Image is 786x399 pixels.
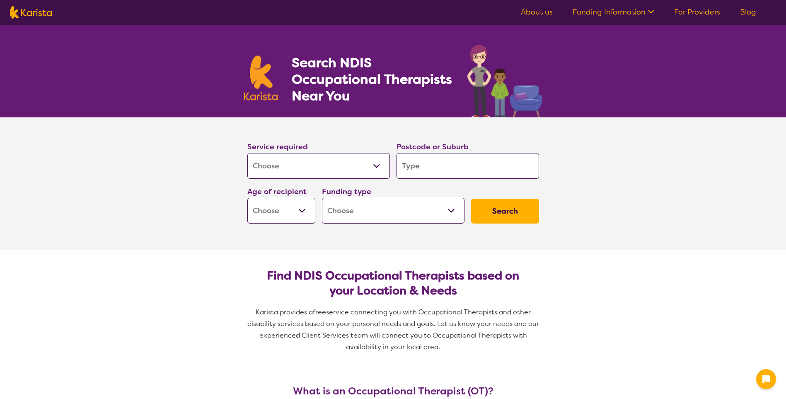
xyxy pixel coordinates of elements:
img: Karista logo [10,6,52,19]
span: Karista provides a [256,308,313,316]
a: For Providers [674,7,720,17]
h2: Find NDIS Occupational Therapists based on your Location & Needs [254,268,532,298]
label: Funding type [322,187,371,197]
label: Age of recipient [247,187,307,197]
button: Search [471,199,539,224]
a: Blog [740,7,756,17]
label: Service required [247,142,308,152]
h1: Search NDIS Occupational Therapists Near You [292,54,453,104]
input: Type [397,153,539,179]
span: service connecting you with Occupational Therapists and other disability services based on your p... [247,308,541,351]
label: Postcode or Suburb [397,142,469,152]
span: free [313,308,326,316]
a: Funding Information [573,7,654,17]
a: About us [521,7,553,17]
img: Karista logo [244,56,278,100]
img: occupational-therapy [467,45,542,117]
h3: What is an Occupational Therapist (OT)? [244,385,542,397]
